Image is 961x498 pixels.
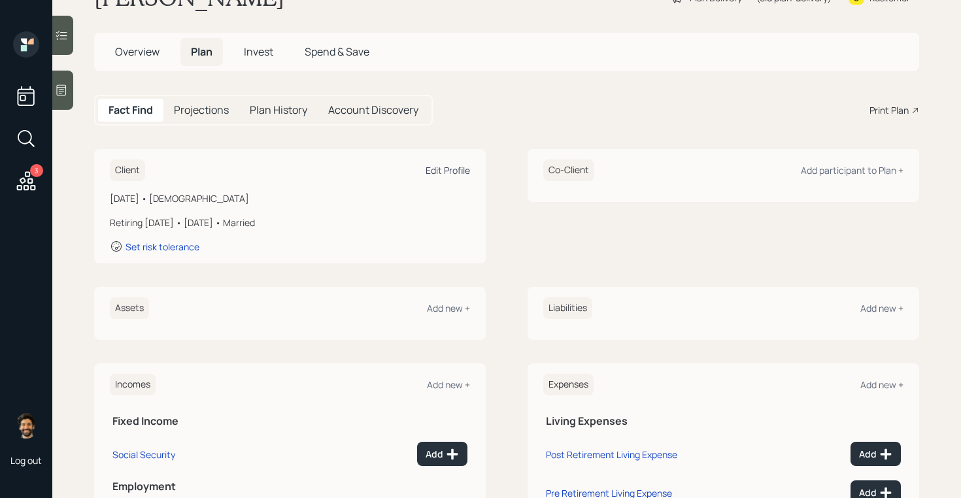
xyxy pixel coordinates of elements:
div: 3 [30,164,43,177]
div: Log out [10,454,42,467]
h6: Co-Client [543,159,594,181]
div: Social Security [112,448,175,461]
div: Add new + [860,302,903,314]
h5: Employment [112,480,467,493]
span: Spend & Save [305,44,369,59]
span: Invest [244,44,273,59]
h5: Plan History [250,104,307,116]
h5: Fixed Income [112,415,467,427]
button: Add [851,442,901,466]
h6: Incomes [110,374,156,395]
div: [DATE] • [DEMOGRAPHIC_DATA] [110,191,470,205]
button: Add [417,442,467,466]
div: Add new + [860,378,903,391]
h6: Assets [110,297,149,319]
h5: Living Expenses [546,415,901,427]
div: Add new + [427,378,470,391]
span: Plan [191,44,212,59]
h5: Fact Find [109,104,153,116]
div: Retiring [DATE] • [DATE] • Married [110,216,470,229]
div: Edit Profile [426,164,470,176]
h5: Projections [174,104,229,116]
div: Add [859,448,892,461]
h5: Account Discovery [328,104,418,116]
div: Add [426,448,459,461]
div: Set risk tolerance [126,241,199,253]
div: Print Plan [869,103,909,117]
div: Post Retirement Living Expense [546,448,677,461]
div: Add participant to Plan + [801,164,903,176]
h6: Client [110,159,145,181]
h6: Liabilities [543,297,592,319]
img: eric-schwartz-headshot.png [13,412,39,439]
div: Add new + [427,302,470,314]
h6: Expenses [543,374,594,395]
span: Overview [115,44,160,59]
